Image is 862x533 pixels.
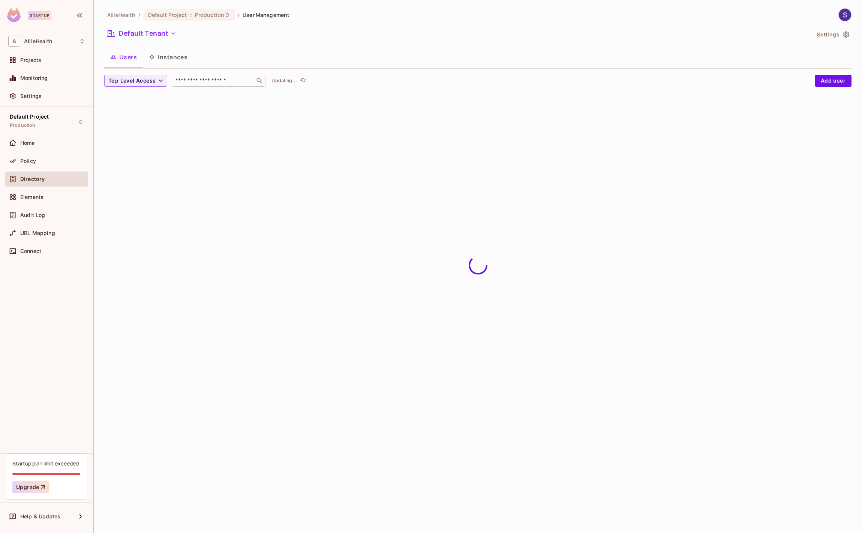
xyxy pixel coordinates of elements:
[20,513,60,519] span: Help & Updates
[20,230,55,236] span: URL Mapping
[238,11,240,18] li: /
[107,11,135,18] span: the active workspace
[108,76,156,86] span: Top Level Access
[24,38,52,44] span: Workspace: AllieHealth
[195,11,224,18] span: Production
[839,9,851,21] img: Stephen Morrison
[190,12,192,18] span: :
[20,93,42,99] span: Settings
[10,114,49,120] span: Default Project
[20,140,35,146] span: Home
[12,481,49,493] button: Upgrade
[104,75,167,87] button: Top Level Access
[20,194,43,200] span: Elements
[271,78,297,84] p: Updating...
[7,8,21,22] img: SReyMgAAAABJRU5ErkJggg==
[298,76,307,85] button: refresh
[8,36,20,47] span: A
[20,176,45,182] span: Directory
[297,76,307,85] span: Click to refresh data
[20,248,41,254] span: Connect
[20,212,45,218] span: Audit Log
[814,29,852,41] button: Settings
[243,11,289,18] span: User Management
[138,11,140,18] li: /
[300,77,306,84] span: refresh
[815,75,852,87] button: Add user
[104,27,179,39] button: Default Tenant
[148,11,187,18] span: Default Project
[104,48,143,66] button: Users
[20,158,36,164] span: Policy
[20,57,41,63] span: Projects
[28,11,51,20] div: Startup
[20,75,48,81] span: Monitoring
[143,48,193,66] button: Instances
[12,460,79,467] div: Startup plan limit exceeded
[10,122,36,128] span: Production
